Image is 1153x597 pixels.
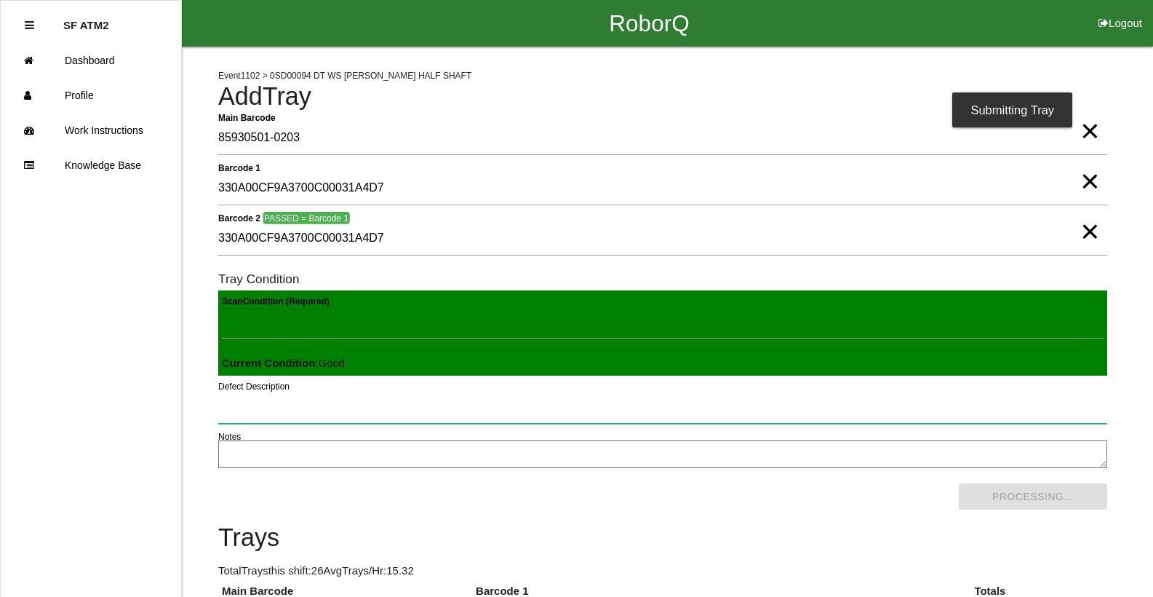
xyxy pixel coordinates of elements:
a: Work Instructions [1,113,181,148]
b: Scan Condition (Required) [222,296,330,307]
input: Required [218,122,1107,155]
div: Submitting Tray [952,92,1072,127]
div: Close [25,8,34,43]
h4: Add Tray [218,83,1107,111]
a: Profile [1,78,181,113]
label: Defect Description [218,380,290,393]
h4: Trays [218,524,1107,552]
a: Knowledge Base [1,148,181,183]
p: Total Trays this shift: 26 Avg Trays /Hr: 15.32 [218,563,1107,580]
b: Main Barcode [218,112,276,122]
span: Clear Input [1080,202,1099,232]
b: Barcode 2 [218,213,260,223]
h6: Tray Condition [218,272,1107,286]
span: Clear Input [1080,152,1099,181]
b: Barcode 1 [218,162,260,173]
a: Dashboard [1,43,181,78]
p: SF ATM2 [63,8,109,31]
span: Clear Input [1080,102,1099,131]
span: Event 1102 > 0SD00094 DT WS [PERSON_NAME] HALF SHAFT [218,71,471,81]
label: Notes [218,430,241,443]
span: PASSED = Barcode 1 [263,212,349,224]
span: : Good [222,357,345,369]
b: Current Condition [222,357,315,369]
